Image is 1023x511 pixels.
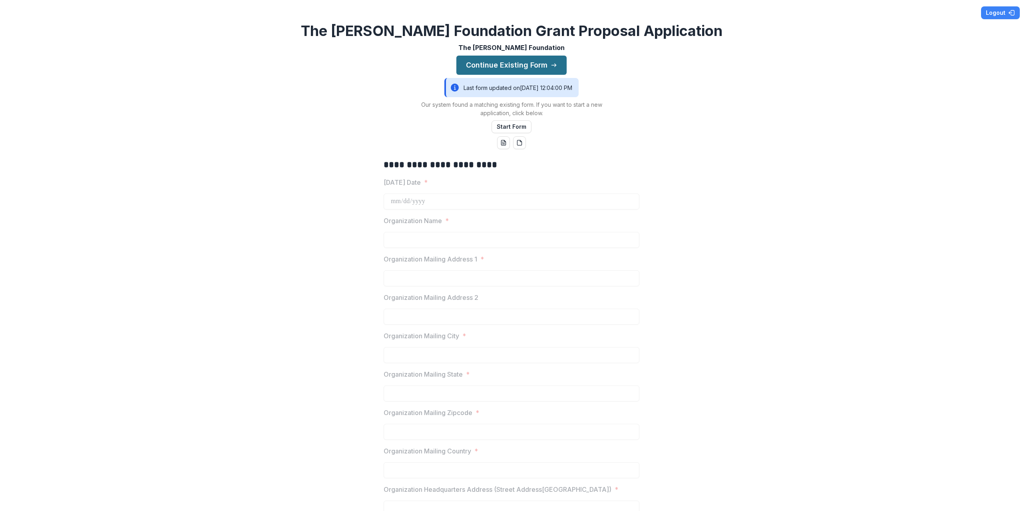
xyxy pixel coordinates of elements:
div: Last form updated on [DATE] 12:04:00 PM [444,78,579,97]
p: Organization Mailing Country [384,446,471,456]
p: Organization Mailing Address 1 [384,254,477,264]
p: [DATE] Date [384,178,421,187]
button: Logout [981,6,1020,19]
p: Organization Mailing State [384,369,463,379]
p: Our system found a matching existing form. If you want to start a new application, click below. [412,100,611,117]
button: Continue Existing Form [456,56,567,75]
p: Organization Headquarters Address (Street Address[GEOGRAPHIC_DATA]) [384,485,611,494]
button: Start Form [492,120,531,133]
button: pdf-download [513,136,526,149]
p: Organization Mailing Zipcode [384,408,472,417]
button: word-download [497,136,510,149]
p: Organization Name [384,216,442,226]
p: The [PERSON_NAME] Foundation [458,43,565,52]
p: Organization Mailing Address 2 [384,293,478,302]
h2: The [PERSON_NAME] Foundation Grant Proposal Application [301,22,722,40]
p: Organization Mailing City [384,331,459,341]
